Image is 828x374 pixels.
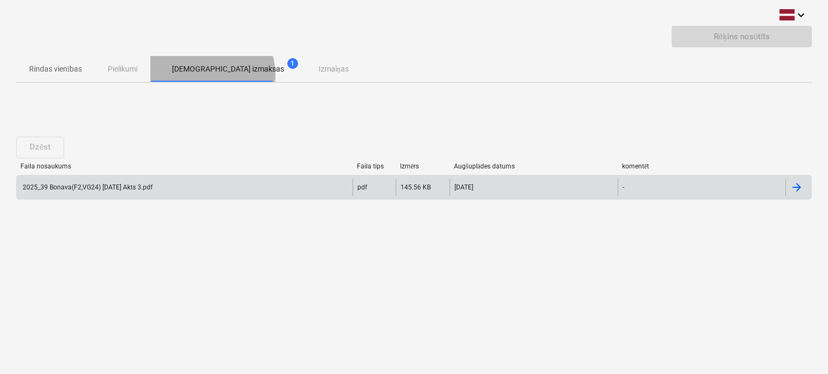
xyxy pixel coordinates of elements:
[20,163,348,170] div: Faila nosaukums
[622,163,782,171] div: komentēt
[357,184,367,191] div: pdf
[454,163,613,171] div: Augšuplādes datums
[172,63,284,75] p: [DEMOGRAPHIC_DATA] izmaksas
[400,163,445,171] div: Izmērs
[401,184,431,191] div: 145.56 KB
[357,163,391,170] div: Faila tips
[21,184,153,191] div: 2025_39 Bonava(F2,VG24) [DATE] Akts 3.pdf
[623,184,624,191] div: -
[287,58,298,69] span: 1
[29,63,82,75] p: Rindas vienības
[795,9,808,22] i: keyboard_arrow_down
[454,184,473,191] div: [DATE]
